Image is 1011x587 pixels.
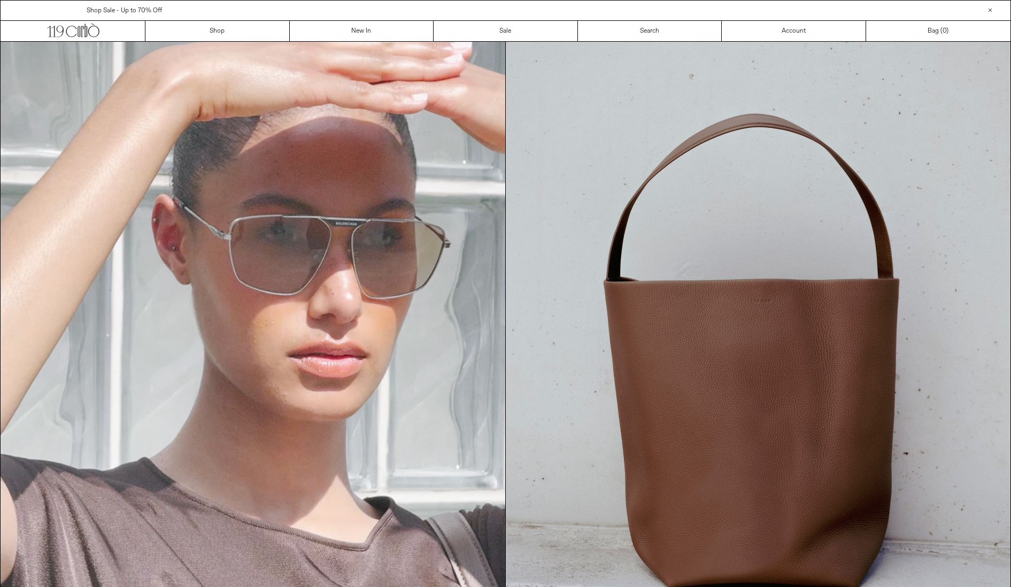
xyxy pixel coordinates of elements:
[578,21,722,41] a: Search
[145,21,290,41] a: Shop
[943,26,948,36] span: )
[866,21,1010,41] a: Bag ()
[87,6,162,15] a: Shop Sale - Up to 70% Off
[943,27,946,35] span: 0
[290,21,434,41] a: New In
[434,21,578,41] a: Sale
[722,21,866,41] a: Account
